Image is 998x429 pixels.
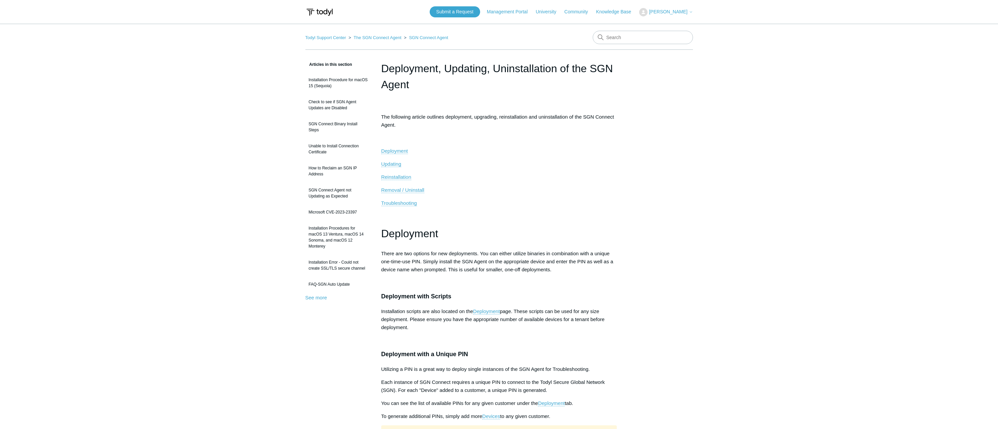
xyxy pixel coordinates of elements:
[381,308,473,314] span: Installation scripts are also located on the
[430,6,480,17] a: Submit a Request
[305,140,371,158] a: Unable to Install Connection Certificate
[305,6,334,18] img: Todyl Support Center Help Center home page
[381,351,468,357] span: Deployment with a Unique PIN
[565,400,573,406] span: tab.
[381,200,417,206] a: Troubleshooting
[596,8,638,15] a: Knowledge Base
[536,8,563,15] a: University
[564,8,595,15] a: Community
[487,8,534,15] a: Management Portal
[381,161,401,167] a: Updating
[305,74,371,92] a: Installation Procedure for macOS 15 (Sequoia)
[381,251,613,272] span: There are two options for new deployments. You can either utilize binaries in combination with a ...
[381,187,424,193] a: Removal / Uninstall
[305,62,352,67] span: Articles in this section
[381,148,408,154] a: Deployment
[381,400,538,406] span: You can see the list of available PINs for any given customer under the
[639,8,693,16] button: [PERSON_NAME]
[353,35,401,40] a: The SGN Connect Agent
[538,400,565,406] a: Deployment
[381,228,438,240] span: Deployment
[305,118,371,136] a: SGN Connect Binary Install Steps
[381,114,614,128] span: The following article outlines deployment, upgrading, reinstallation and uninstallation of the SG...
[305,35,346,40] a: Todyl Support Center
[482,413,500,419] a: Devices
[305,35,347,40] li: Todyl Support Center
[381,174,411,180] a: Reinstallation
[649,9,687,14] span: [PERSON_NAME]
[381,413,482,419] span: To generate additional PINs, simply add more
[409,35,448,40] a: SGN Connect Agent
[381,293,451,300] span: Deployment with Scripts
[381,366,590,372] span: Utilizing a PIN is a great way to deploy single instances of the SGN Agent for Troubleshooting.
[381,379,605,393] span: Each instance of SGN Connect requires a unique PIN to connect to the Todyl Secure Global Network ...
[305,295,327,300] a: See more
[305,278,371,291] a: FAQ-SGN Auto Update
[347,35,403,40] li: The SGN Connect Agent
[381,60,617,93] h1: Deployment, Updating, Uninstallation of the SGN Agent
[593,31,693,44] input: Search
[305,184,371,202] a: SGN Connect Agent not Updating as Expected
[305,222,371,253] a: Installation Procedures for macOS 13 Ventura, macOS 14 Sonoma, and macOS 12 Monterey
[473,308,500,314] a: Deployment
[381,308,605,330] span: page. These scripts can be used for any size deployment. Please ensure you have the appropriate n...
[305,206,371,219] a: Microsoft CVE-2023-23397
[403,35,448,40] li: SGN Connect Agent
[305,256,371,275] a: Installation Error - Could not create SSL/TLS secure channel
[500,413,550,419] span: to any given customer.
[305,96,371,114] a: Check to see if SGN Agent Updates are Disabled
[305,162,371,180] a: How to Reclaim an SGN IP Address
